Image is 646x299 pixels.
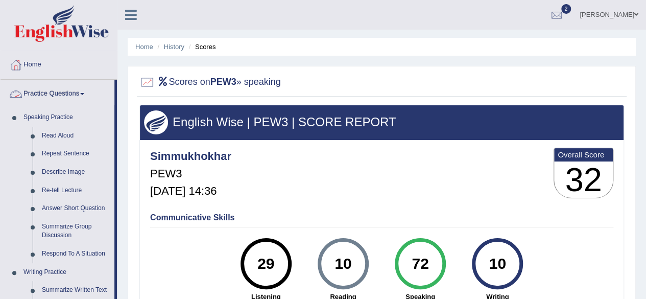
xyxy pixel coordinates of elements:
[37,245,114,263] a: Respond To A Situation
[561,4,571,14] span: 2
[37,127,114,145] a: Read Aloud
[150,185,231,197] h5: [DATE] 14:36
[558,150,609,159] b: Overall Score
[164,43,184,51] a: History
[144,116,619,129] h3: English Wise | PEW3 | SCORE REPORT
[37,218,114,245] a: Summarize Group Discussion
[37,145,114,163] a: Repeat Sentence
[139,75,281,90] h2: Scores on » speaking
[247,242,284,285] div: 29
[135,43,153,51] a: Home
[150,150,231,163] h4: Simmukhokhar
[19,108,114,127] a: Speaking Practice
[37,199,114,218] a: Answer Short Question
[479,242,516,285] div: 10
[37,163,114,181] a: Describe Image
[186,42,216,52] li: Scores
[144,110,168,134] img: wings.png
[1,51,117,76] a: Home
[401,242,439,285] div: 72
[150,213,613,222] h4: Communicative Skills
[324,242,362,285] div: 10
[210,77,236,87] b: PEW3
[554,162,613,198] h3: 32
[37,181,114,200] a: Re-tell Lecture
[150,168,231,180] h5: PEW3
[19,263,114,282] a: Writing Practice
[1,80,114,105] a: Practice Questions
